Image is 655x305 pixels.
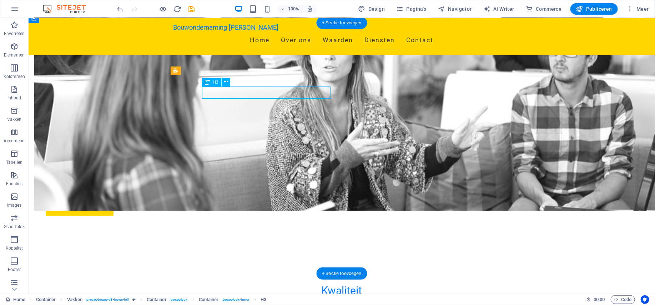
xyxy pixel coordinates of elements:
i: Pagina opnieuw laden [173,5,182,13]
button: Usercentrics [641,295,649,304]
button: Klik hier om de voorbeeldmodus te verlaten en verder te gaan met bewerken [159,5,167,13]
button: reload [173,5,182,13]
button: save [187,5,196,13]
div: + Sectie toevoegen [316,267,367,280]
span: . boxes-box [170,295,188,304]
nav: breadcrumb [36,295,267,304]
span: Commerce [526,5,562,13]
span: Pagina's [396,5,427,13]
span: Klik om te selecteren, dubbelklik om te bewerken [147,295,167,304]
span: Klik om te selecteren, dubbelklik om te bewerken [199,295,219,304]
p: Accordeon [4,138,25,144]
i: Ongedaan maken: Koptekst bewerken (Ctrl+Z) [116,5,125,13]
div: + Sectie toevoegen [316,17,367,29]
i: Dit element is een aanpasbare voorinstelling [132,297,136,301]
p: Kolommen [4,74,25,79]
p: Images [7,202,22,208]
span: Design [358,5,385,13]
button: AI Writer [480,3,517,15]
span: 00 00 [594,295,605,304]
button: Navigator [435,3,475,15]
span: Klik om te selecteren, dubbelklik om te bewerken [36,295,56,304]
p: Favorieten [4,31,25,36]
a: Klik om selectie op te heffen, dubbelklik om Pagina's te open [6,295,25,304]
span: AI Writer [483,5,514,13]
h6: Sessietijd [586,295,605,304]
span: : [599,297,600,302]
span: Code [614,295,632,304]
p: Functies [6,181,23,187]
span: H3 [213,80,218,84]
i: Opslaan (Ctrl+S) [188,5,196,13]
span: Navigator [438,5,472,13]
p: Inhoud [7,95,21,101]
button: undo [116,5,125,13]
button: Design [356,3,388,15]
h6: 100% [288,5,299,13]
div: Design (Ctrl+Alt+Y) [356,3,388,15]
span: Klik om te selecteren, dubbelklik om te bewerken [261,295,266,304]
button: Publiceren [570,3,618,15]
span: . boxes-box-inner [222,295,250,304]
p: Vakken [7,117,22,122]
i: Stel bij het wijzigen van de grootte van de weergegeven website automatisch het juist zoomniveau ... [307,6,313,12]
span: Meer [626,5,649,13]
p: Footer [8,267,21,272]
p: Schuifblok [4,224,25,230]
span: Klik om te selecteren, dubbelklik om te bewerken [67,295,83,304]
button: Code [611,295,635,304]
button: Meer [624,3,652,15]
p: Elementen [4,52,25,58]
p: Koptekst [6,245,23,251]
button: 100% [277,5,303,13]
p: Tabellen [6,159,22,165]
img: Editor Logo [41,5,95,13]
button: Pagina's [393,3,429,15]
span: . preset-boxes-v3-icons-left [85,295,130,304]
span: Publiceren [576,5,612,13]
button: Commerce [523,3,565,15]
